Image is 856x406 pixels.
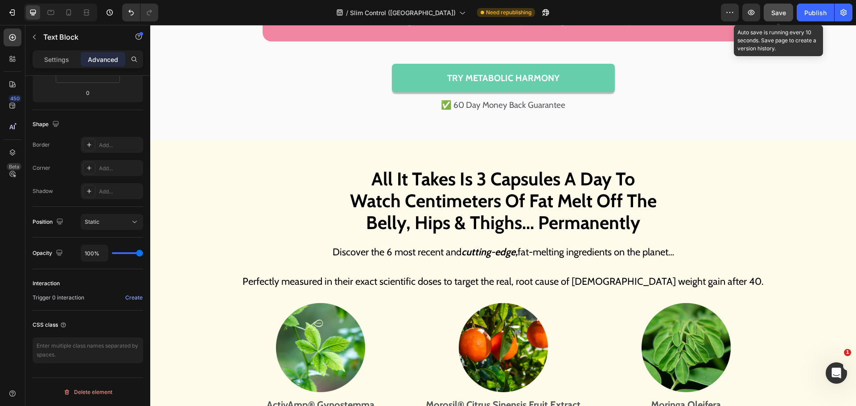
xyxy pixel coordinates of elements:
[797,4,834,21] button: Publish
[486,8,531,16] span: Need republishing
[85,218,99,225] span: Static
[243,73,464,88] p: ✅ 60 Day Money Back Guarantee
[844,349,851,356] span: 1
[44,55,69,64] p: Settings
[771,9,786,16] span: Save
[125,292,143,303] button: Create
[826,362,847,384] iframe: Intercom live chat
[242,39,465,67] a: Try Metabolic Harmony
[99,141,141,149] div: Add...
[150,25,856,406] iframe: Design area
[350,8,456,17] span: Slim Control ([GEOGRAPHIC_DATA])
[311,221,367,233] strong: cutting-edge,
[804,8,827,17] div: Publish
[122,4,158,21] div: Undo/Redo
[491,278,580,367] img: gempages_449126800635724898-738999a8-03a0-424d-b0b8-797bdc082546.avif
[200,143,506,209] strong: All It Takes Is 3 Capsules A Day To Watch Centimeters Of Fat Melt Off The Belly, Hips & Thighs......
[8,95,21,102] div: 450
[501,374,571,386] strong: Moringa Oleifera
[63,387,112,398] div: Delete element
[81,245,108,261] input: Auto
[99,188,141,196] div: Add...
[33,187,53,195] div: Shadow
[346,8,348,17] span: /
[1,220,705,234] p: Discover the 6 most recent and fat-melting ingredients on the planet…
[33,164,50,172] div: Corner
[33,247,65,259] div: Opacity
[764,4,793,21] button: Save
[126,278,215,367] img: gempages_449126800635724898-1b2f712a-6a7b-4d3e-b981-109cb4477713.avif
[33,279,60,287] div: Interaction
[33,141,50,149] div: Border
[33,385,143,399] button: Delete element
[33,119,61,131] div: Shape
[79,86,97,99] input: 0
[43,32,119,42] p: Text Block
[1,249,705,264] p: Perfectly measured in their exact scientific doses to target the real, root cause of [DEMOGRAPHIC...
[125,294,143,302] div: Create
[309,278,398,367] img: gempages_449126800635724898-d7eef7a1-6999-4de5-a6a1-989882a49d45.avif
[81,214,143,230] button: Static
[276,374,430,386] strong: Morosil® Citrus Sinensis Fruit Extract
[99,164,141,172] div: Add...
[33,216,65,228] div: Position
[33,294,84,302] span: Trigger 0 interaction
[116,374,224,386] strong: ActivAmp® Gynostemma
[7,163,21,170] div: Beta
[33,321,67,329] div: CSS class
[297,46,409,60] p: Try Metabolic Harmony
[88,55,118,64] p: Advanced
